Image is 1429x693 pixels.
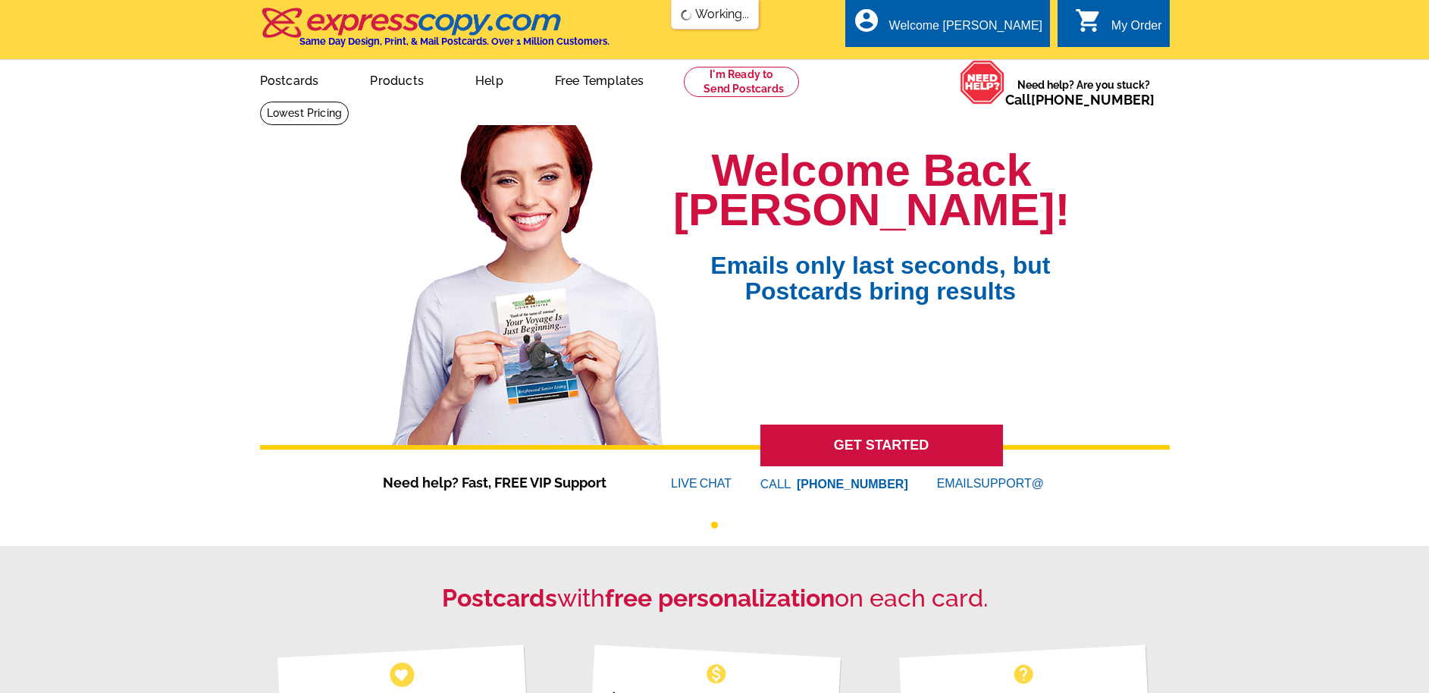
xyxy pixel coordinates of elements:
span: Need help? Are you stuck? [1005,77,1162,108]
i: account_circle [853,7,880,34]
a: LIVECHAT [671,477,732,490]
a: Postcards [236,61,343,97]
strong: Postcards [442,584,557,612]
div: My Order [1111,19,1162,40]
h2: with on each card. [260,584,1170,613]
h4: Same Day Design, Print, & Mail Postcards. Over 1 Million Customers. [299,36,610,47]
span: Emails only last seconds, but Postcards bring results [691,230,1070,304]
i: shopping_cart [1075,7,1102,34]
span: favorite [393,666,409,682]
font: SUPPORT@ [973,475,1046,493]
a: shopping_cart My Order [1075,17,1162,36]
img: loading... [680,9,692,21]
span: help [1011,662,1036,686]
img: help [960,60,1005,105]
button: 1 of 1 [711,522,718,528]
a: GET STARTED [760,425,1003,466]
a: Products [346,61,448,97]
a: Free Templates [531,61,669,97]
a: Same Day Design, Print, & Mail Postcards. Over 1 Million Customers. [260,18,610,47]
h1: Welcome Back [PERSON_NAME]! [673,151,1070,230]
img: welcome-back-logged-in.png [383,113,673,445]
font: LIVE [671,475,700,493]
a: Help [451,61,528,97]
span: monetization_on [704,662,729,686]
span: Need help? Fast, FREE VIP Support [383,472,625,493]
a: [PHONE_NUMBER] [1031,92,1155,108]
div: Welcome [PERSON_NAME] [889,19,1042,40]
span: Call [1005,92,1155,108]
strong: free personalization [605,584,835,612]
